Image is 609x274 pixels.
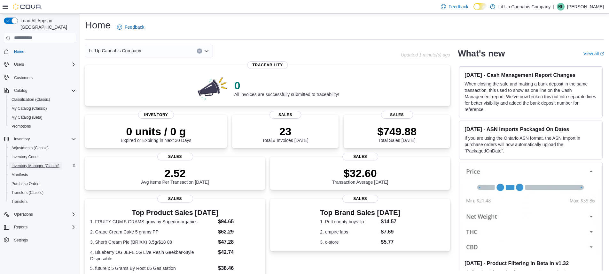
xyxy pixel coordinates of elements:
a: View allExternal link [583,51,604,56]
a: Transfers [9,198,30,205]
span: Inventory Count [12,154,39,159]
span: Customers [14,75,33,80]
button: Transfers [6,197,79,206]
h3: Top Brand Sales [DATE] [320,209,400,217]
button: Reports [12,223,30,231]
button: Open list of options [204,48,209,54]
div: Roy Lackey [557,3,565,11]
span: Transfers (Classic) [12,190,43,195]
a: Manifests [9,171,30,179]
dd: $42.74 [218,248,260,256]
button: Operations [12,211,35,218]
p: [PERSON_NAME] [567,3,604,11]
dd: $47.28 [218,238,260,246]
p: $749.88 [377,125,417,138]
p: Lit Up Cannabis Company [498,3,550,11]
span: Adjustments (Classic) [12,145,49,151]
dd: $94.65 [218,218,260,226]
button: Customers [1,73,79,82]
p: Updated 1 minute(s) ago [401,52,450,57]
button: Inventory [12,135,32,143]
dt: 1. Pott county boys llp [320,218,378,225]
input: Dark Mode [473,3,487,10]
dt: 1. FRUITY GUM 5 GRAMS grow by Superior organics [90,218,215,225]
img: Cova [13,4,42,10]
a: Settings [12,236,30,244]
a: Classification (Classic) [9,96,53,103]
dd: $62.29 [218,228,260,236]
button: Home [1,47,79,56]
a: Transfers (Classic) [9,189,46,196]
button: Settings [1,235,79,245]
a: Customers [12,74,35,82]
p: 0 units / 0 g [121,125,191,138]
span: Traceability [247,61,288,69]
button: Promotions [6,122,79,131]
h3: [DATE] - ASN Imports Packaged On Dates [465,126,597,132]
h3: [DATE] - Cash Management Report Changes [465,72,597,78]
button: My Catalog (Beta) [6,113,79,122]
span: Feedback [449,4,468,10]
span: Sales [157,195,193,203]
a: Feedback [114,21,147,33]
span: Operations [14,212,33,217]
dd: $38.46 [218,264,260,272]
span: Reports [12,223,76,231]
button: Purchase Orders [6,179,79,188]
button: My Catalog (Classic) [6,104,79,113]
a: Promotions [9,122,34,130]
span: Sales [342,195,378,203]
span: Catalog [12,87,76,94]
a: Adjustments (Classic) [9,144,51,152]
span: Inventory Manager (Classic) [12,163,59,168]
span: Inventory [138,111,174,119]
span: My Catalog (Beta) [9,114,76,121]
span: My Catalog (Beta) [12,115,43,120]
p: If you are using the Ontario ASN format, the ASN Import in purchase orders will now automatically... [465,135,597,154]
dd: $7.69 [381,228,400,236]
span: Inventory [14,137,30,142]
span: Purchase Orders [9,180,76,188]
img: 0 [196,75,229,101]
span: Catalog [14,88,27,93]
dt: 5. future x 5 Grams By Root 66 Gas station [90,265,215,271]
dt: 2. Grape Cream Cake 5 grams PP [90,229,215,235]
span: Manifests [12,172,28,177]
h1: Home [85,19,111,32]
div: Total # Invoices [DATE] [262,125,308,143]
span: Load All Apps in [GEOGRAPHIC_DATA] [18,18,76,30]
span: Home [14,49,24,54]
span: Transfers [12,199,27,204]
button: Catalog [12,87,30,94]
span: Classification (Classic) [12,97,50,102]
div: Expired or Expiring in Next 30 Days [121,125,191,143]
p: $32.60 [332,167,388,180]
h2: What's new [458,48,505,59]
a: Purchase Orders [9,180,43,188]
button: Inventory Manager (Classic) [6,161,79,170]
span: Inventory Manager (Classic) [9,162,76,170]
a: My Catalog (Beta) [9,114,45,121]
h3: Top Product Sales [DATE] [90,209,260,217]
button: Clear input [197,48,202,54]
span: Sales [269,111,301,119]
span: Feedback [125,24,144,30]
a: Inventory Manager (Classic) [9,162,62,170]
button: Classification (Classic) [6,95,79,104]
h3: [DATE] - Product Filtering in Beta in v1.32 [465,260,597,266]
span: Adjustments (Classic) [9,144,76,152]
button: Operations [1,210,79,219]
span: Settings [14,238,28,243]
svg: External link [600,52,604,56]
span: Lit Up Cannabis Company [89,47,141,55]
dd: $5.77 [381,238,400,246]
span: Sales [381,111,413,119]
dt: 3. Sherb Cream Pie (BRIXX) 3.5g/$18 08 [90,239,215,245]
span: Manifests [9,171,76,179]
span: RL [558,3,563,11]
p: When closing the safe and making a bank deposit in the same transaction, this used to show as one... [465,81,597,113]
a: My Catalog (Classic) [9,105,50,112]
button: Users [12,61,27,68]
div: Avg Items Per Transaction [DATE] [141,167,209,185]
